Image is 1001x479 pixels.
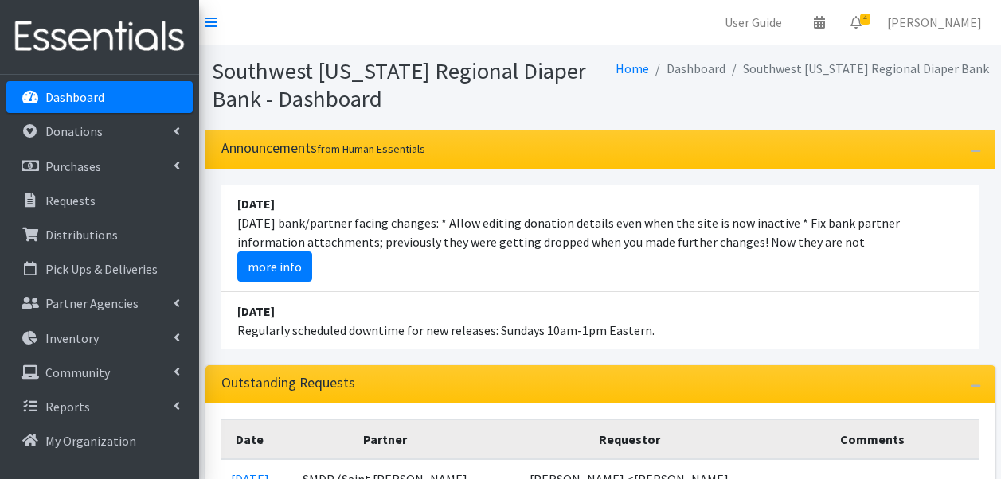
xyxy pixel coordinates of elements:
li: [DATE] bank/partner facing changes: * Allow editing donation details even when the site is now in... [221,185,979,292]
strong: [DATE] [237,196,275,212]
a: Partner Agencies [6,287,193,319]
p: Reports [45,399,90,415]
a: Pick Ups & Deliveries [6,253,193,285]
a: Community [6,356,193,388]
th: Comments [766,420,979,460]
a: Home [616,60,649,76]
a: Donations [6,115,193,147]
a: [PERSON_NAME] [874,6,995,38]
span: 4 [860,14,870,25]
strong: [DATE] [237,303,275,319]
p: Inventory [45,330,99,346]
li: Regularly scheduled downtime for new releases: Sundays 10am-1pm Eastern. [221,292,979,349]
th: Date [221,420,279,460]
a: User Guide [712,6,795,38]
a: Reports [6,391,193,423]
a: My Organization [6,425,193,457]
a: 4 [838,6,874,38]
p: Pick Ups & Deliveries [45,261,158,277]
h1: Southwest [US_STATE] Regional Diaper Bank - Dashboard [212,57,595,112]
li: Dashboard [649,57,725,80]
p: Requests [45,193,96,208]
li: Southwest [US_STATE] Regional Diaper Bank [725,57,989,80]
th: Partner [279,420,493,460]
p: Distributions [45,227,118,243]
p: Donations [45,123,103,139]
img: HumanEssentials [6,10,193,64]
h3: Outstanding Requests [221,375,355,391]
a: Dashboard [6,81,193,113]
a: more info [237,251,312,282]
p: Community [45,364,110,380]
p: My Organization [45,433,136,449]
a: Distributions [6,219,193,251]
p: Purchases [45,158,101,174]
h3: Announcements [221,140,425,157]
p: Dashboard [45,89,104,105]
a: Inventory [6,322,193,354]
p: Partner Agencies [45,295,139,311]
a: Requests [6,185,193,216]
th: Requestor [492,420,766,460]
a: Purchases [6,150,193,182]
small: from Human Essentials [317,142,425,156]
